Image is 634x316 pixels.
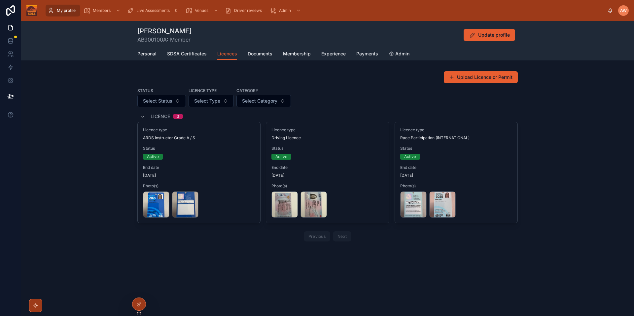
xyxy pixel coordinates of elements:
[57,8,76,13] span: My profile
[283,48,311,61] a: Membership
[400,146,512,151] span: Status
[356,50,378,57] span: Payments
[195,8,208,13] span: Venues
[620,8,627,13] span: AW
[167,48,207,61] a: SDSA Certificates
[400,135,470,141] span: Race Participation (INTERNATIONAL)
[137,50,157,57] span: Personal
[279,8,291,13] span: Admin
[400,183,512,189] span: Photo(s)
[248,50,272,57] span: Documents
[137,48,157,61] a: Personal
[189,95,234,107] button: Select Button
[217,50,237,57] span: Licences
[444,71,518,83] button: Upload Licence or Permit
[143,135,195,141] span: ARDS Instructor Grade A / S
[143,98,172,104] span: Select Status
[184,5,222,16] a: Venues
[177,114,179,119] div: 3
[478,32,510,38] span: Update profile
[137,87,153,93] label: Status
[82,5,124,16] a: Members
[271,127,383,133] span: Licence type
[143,146,255,151] span: Status
[271,183,383,189] span: Photo(s)
[125,5,182,16] a: Live Assessments0
[321,48,346,61] a: Experience
[404,154,416,160] div: Active
[271,135,301,141] span: Driving Licence
[283,50,311,57] span: Membership
[143,183,255,189] span: Photo(s)
[242,98,277,104] span: Select Category
[194,98,220,104] span: Select Type
[93,8,111,13] span: Members
[389,48,409,61] a: Admin
[271,173,383,178] span: [DATE]
[356,48,378,61] a: Payments
[143,173,255,178] span: [DATE]
[26,5,37,16] img: App logo
[464,29,515,41] button: Update profile
[147,154,159,160] div: Active
[42,3,608,18] div: scrollable content
[271,165,383,170] span: End date
[236,87,258,93] label: Category
[234,8,262,13] span: Driver reviews
[236,95,291,107] button: Select Button
[268,5,304,16] a: Admin
[136,8,170,13] span: Live Assessments
[400,173,512,178] span: [DATE]
[151,113,170,120] span: Licence
[271,146,383,151] span: Status
[217,48,237,60] a: Licences
[248,48,272,61] a: Documents
[189,87,217,93] label: Licence type
[223,5,266,16] a: Driver reviews
[143,165,255,170] span: End date
[46,5,80,16] a: My profile
[137,36,192,44] span: AB900100A: Member
[321,50,346,57] span: Experience
[172,7,180,15] div: 0
[137,26,192,36] h1: [PERSON_NAME]
[395,50,409,57] span: Admin
[400,165,512,170] span: End date
[143,127,255,133] span: Licence type
[137,95,186,107] button: Select Button
[167,50,207,57] span: SDSA Certificates
[275,154,287,160] div: Active
[400,127,512,133] span: Licence type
